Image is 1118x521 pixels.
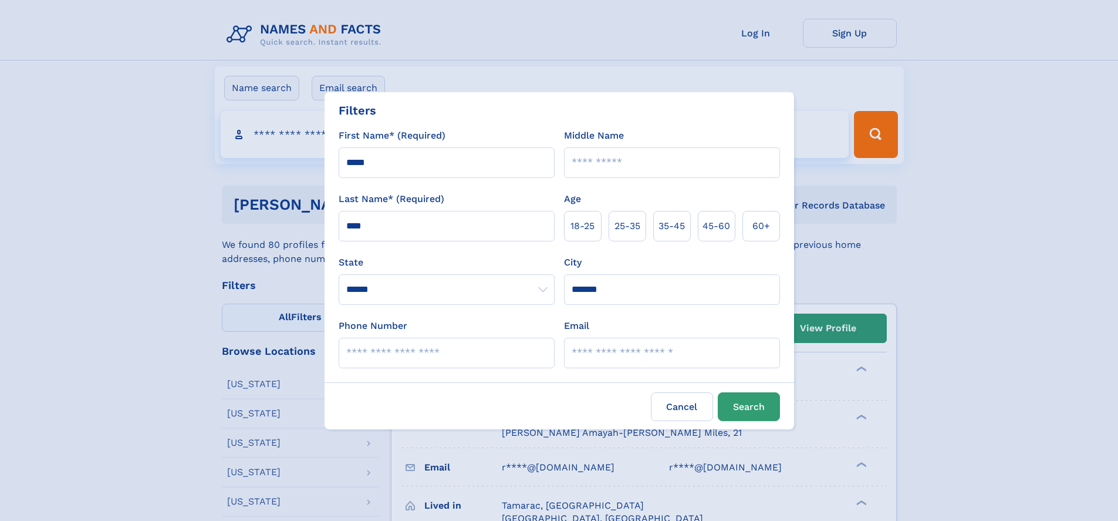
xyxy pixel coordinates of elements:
span: 25‑35 [614,219,640,233]
label: Cancel [651,392,713,421]
label: Phone Number [339,319,407,333]
label: State [339,256,555,270]
button: Search [718,392,780,421]
span: 18‑25 [570,219,595,233]
label: Email [564,319,589,333]
label: City [564,256,582,270]
div: Filters [339,102,376,119]
span: 35‑45 [658,219,685,233]
span: 45‑60 [702,219,730,233]
label: First Name* (Required) [339,129,445,143]
span: 60+ [752,219,770,233]
label: Middle Name [564,129,624,143]
label: Last Name* (Required) [339,192,444,206]
label: Age [564,192,581,206]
